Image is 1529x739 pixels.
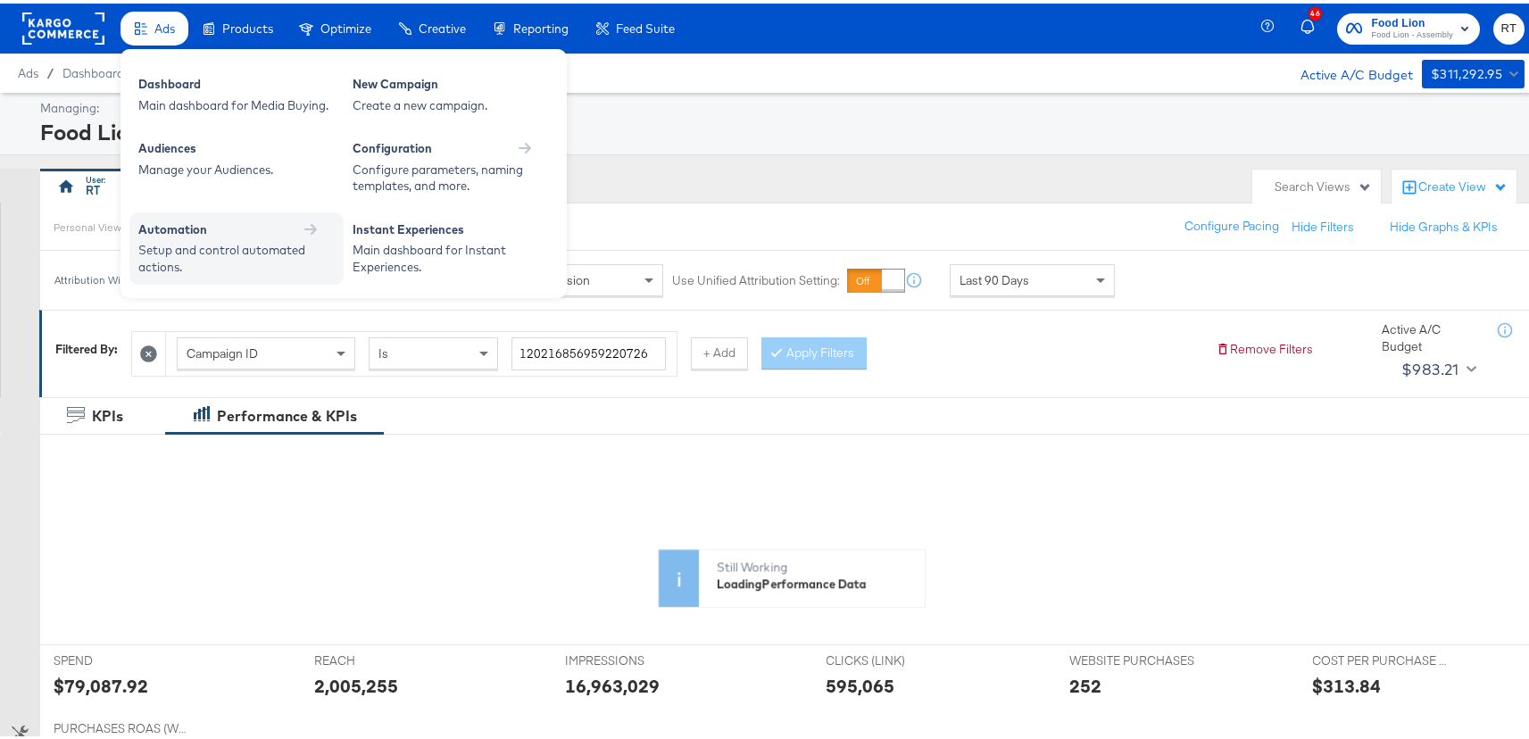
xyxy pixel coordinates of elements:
[1371,25,1453,39] span: Food Lion - Assembly
[1337,10,1480,41] button: Food LionFood Lion - Assembly
[18,62,38,77] span: Ads
[87,179,101,195] div: RT
[54,270,150,283] div: Attribution Window:
[1422,56,1525,85] button: $311,292.95
[1298,8,1328,43] button: 46
[62,62,124,77] a: Dashboard
[38,62,62,77] span: /
[40,96,1520,113] div: Managing:
[154,18,175,32] span: Ads
[320,18,371,32] span: Optimize
[511,334,666,367] input: Enter a search term
[1431,60,1502,82] div: $311,292.95
[672,269,840,286] label: Use Unified Attribution Setting:
[1500,15,1517,36] span: RT
[378,342,388,358] span: Is
[513,18,569,32] span: Reporting
[1394,352,1480,380] button: $983.21
[1292,215,1354,232] button: Hide Filters
[1371,11,1453,29] span: Food Lion
[1172,207,1292,239] button: Configure Pacing
[187,342,258,358] span: Campaign ID
[40,113,1520,144] div: Food Lion
[616,18,675,32] span: Feed Suite
[1382,318,1480,351] div: Active A/C Budget
[960,269,1029,285] span: Last 90 Days
[54,217,162,231] div: Personal View Actions:
[1493,10,1525,41] button: RT
[217,403,357,423] div: Performance & KPIs
[1216,337,1313,354] button: Remove Filters
[1282,56,1413,83] div: Active A/C Budget
[55,337,118,354] div: Filtered By:
[1275,175,1372,192] div: Search Views
[691,334,748,366] button: + Add
[92,403,123,423] div: KPIs
[222,18,273,32] span: Products
[1390,215,1498,232] button: Hide Graphs & KPIs
[419,18,466,32] span: Creative
[1401,353,1459,379] div: $983.21
[1418,175,1508,193] div: Create View
[1309,4,1322,17] div: 46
